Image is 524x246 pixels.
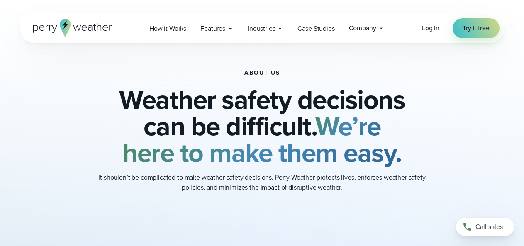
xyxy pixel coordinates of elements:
span: Industries [248,24,275,34]
a: How it Works [142,20,193,37]
strong: We’re here to make them easy. [122,107,402,172]
span: Call sales [475,222,503,232]
a: Log in [422,23,439,33]
p: It shouldn’t be complicated to make weather safety decisions. Perry Weather protects lives, enfor... [96,173,428,192]
span: Try it free [463,23,489,33]
h1: About Us [244,70,280,76]
span: Company [349,23,376,33]
a: Case Studies [290,20,341,37]
h2: Weather safety decisions can be difficult. [61,86,463,166]
a: Try it free [453,18,499,38]
span: Case Studies [297,24,334,34]
a: Call sales [456,218,514,236]
span: Features [200,24,225,34]
span: How it Works [149,24,186,34]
